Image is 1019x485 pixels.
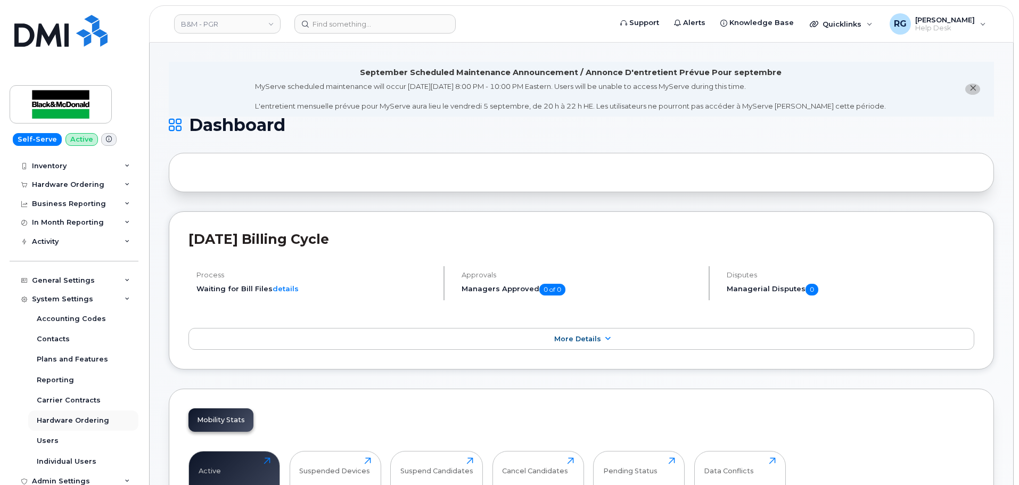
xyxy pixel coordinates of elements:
[727,284,974,295] h5: Managerial Disputes
[965,84,980,95] button: close notification
[360,67,782,78] div: September Scheduled Maintenance Announcement / Annonce D'entretient Prévue Pour septembre
[462,271,700,279] h4: Approvals
[273,284,299,293] a: details
[704,457,754,475] div: Data Conflicts
[603,457,658,475] div: Pending Status
[539,284,565,295] span: 0 of 0
[727,271,974,279] h4: Disputes
[400,457,473,475] div: Suspend Candidates
[554,335,601,343] span: More Details
[189,117,285,133] span: Dashboard
[199,457,221,475] div: Active
[255,81,886,111] div: MyServe scheduled maintenance will occur [DATE][DATE] 8:00 PM - 10:00 PM Eastern. Users will be u...
[462,284,700,295] h5: Managers Approved
[806,284,818,295] span: 0
[188,231,974,247] h2: [DATE] Billing Cycle
[196,271,434,279] h4: Process
[196,284,434,294] li: Waiting for Bill Files
[299,457,370,475] div: Suspended Devices
[502,457,568,475] div: Cancel Candidates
